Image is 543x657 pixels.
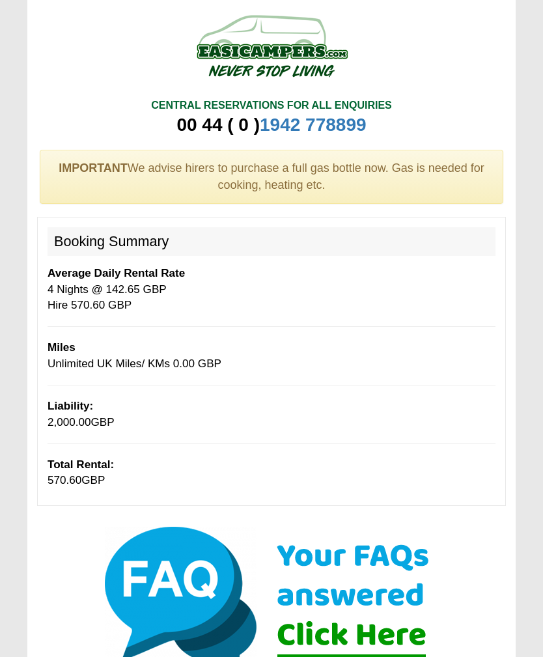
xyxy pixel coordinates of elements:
[148,10,395,81] img: campers-checkout-logo.png
[48,266,495,313] p: 4 Nights @ 142.65 GBP Hire 570.60 GBP
[48,267,185,279] b: Average Daily Rental Rate
[48,457,495,489] p: GBP
[40,150,504,204] div: We advise hirers to purchase a full gas bottle now. Gas is needed for cooking, heating etc.
[48,227,495,256] h2: Booking Summary
[48,341,76,354] b: Miles
[48,474,81,486] span: 570.60
[48,400,93,412] b: Liability:
[48,340,495,372] p: Unlimited UK Miles/ KMs 0.00 GBP
[48,458,114,471] b: Total Rental:
[151,98,392,113] div: CENTRAL RESERVATIONS FOR ALL ENQUIRIES
[151,113,392,137] div: 00 44 ( 0 )
[48,416,91,428] span: 2,000.00
[59,161,128,175] strong: IMPORTANT
[48,398,495,430] p: GBP
[260,115,367,135] a: 1942 778899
